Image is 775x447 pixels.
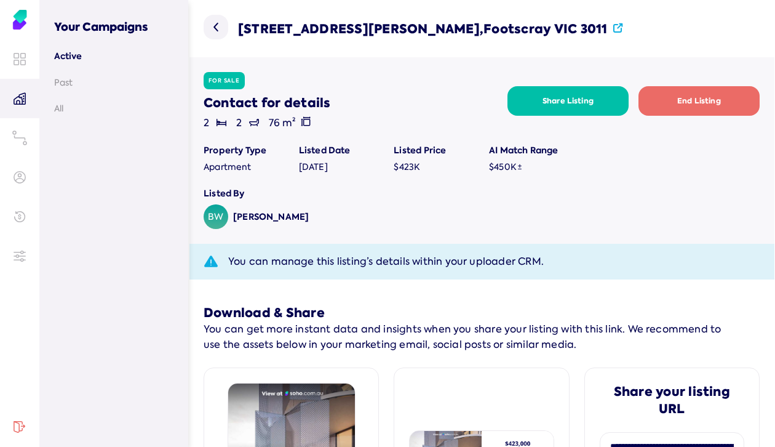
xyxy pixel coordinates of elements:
[394,144,474,156] div: Listed Price
[204,144,284,156] div: Property Type
[394,161,474,172] div: $ 423K
[204,321,726,353] p: You can get more instant data and insights when you share your listing with this link. We recomme...
[54,5,173,35] h3: Your Campaigns
[209,77,240,84] label: For Sale
[54,50,173,62] a: Active
[238,20,623,38] h2: [STREET_ADDRESS][PERSON_NAME] , Footscray VIC 3011
[489,144,570,156] div: AI Match Range
[299,144,380,156] div: Listed Date
[299,161,380,172] div: [DATE]
[54,77,173,88] a: Past
[204,304,726,321] h5: Download & Share
[507,86,629,116] button: Share Listing
[233,211,309,223] label: [PERSON_NAME]
[10,10,30,30] img: Soho Agent Portal Home
[638,86,760,116] button: End Listing
[54,103,173,114] a: All
[204,204,228,229] span: BW
[204,116,226,129] span: 2
[600,383,744,417] h5: Share your listing URL
[236,116,259,129] span: 2
[489,161,570,172] div: $ 450K
[204,204,228,229] span: Avatar of Brian Washbourne
[204,94,507,111] h5: Contact for details
[269,116,311,129] span: 76 m²
[204,187,760,199] div: Listed By
[204,161,284,172] div: apartment
[228,254,544,270] span: You can manage this listing’s details within your uploader CRM.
